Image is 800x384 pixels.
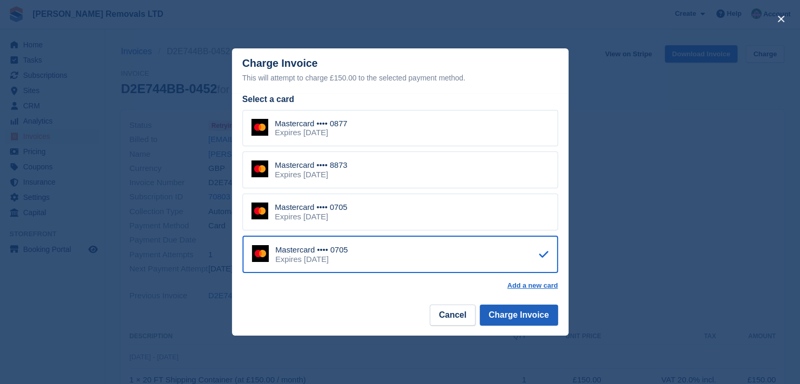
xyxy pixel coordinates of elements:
[275,119,348,128] div: Mastercard •••• 0877
[251,203,268,219] img: Mastercard Logo
[251,119,268,136] img: Mastercard Logo
[242,93,558,106] div: Select a card
[773,11,789,27] button: close
[275,160,348,170] div: Mastercard •••• 8873
[507,281,558,290] a: Add a new card
[251,160,268,177] img: Mastercard Logo
[276,245,348,255] div: Mastercard •••• 0705
[275,128,348,137] div: Expires [DATE]
[252,245,269,262] img: Mastercard Logo
[242,72,558,84] div: This will attempt to charge £150.00 to the selected payment method.
[430,305,475,326] button: Cancel
[275,212,348,221] div: Expires [DATE]
[275,170,348,179] div: Expires [DATE]
[275,203,348,212] div: Mastercard •••• 0705
[242,57,558,84] div: Charge Invoice
[276,255,348,264] div: Expires [DATE]
[480,305,558,326] button: Charge Invoice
